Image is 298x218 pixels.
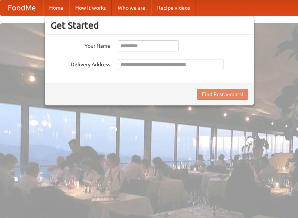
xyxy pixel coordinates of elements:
h3: Get Started [51,20,248,31]
a: How it works [69,0,112,15]
a: Who we are [112,0,151,15]
button: Find Restaurants! [197,89,248,100]
label: Delivery Address [51,59,110,68]
a: Recipe videos [151,0,196,15]
label: Your Name [51,40,110,50]
a: FoodMe [0,0,43,15]
a: Home [43,0,69,15]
